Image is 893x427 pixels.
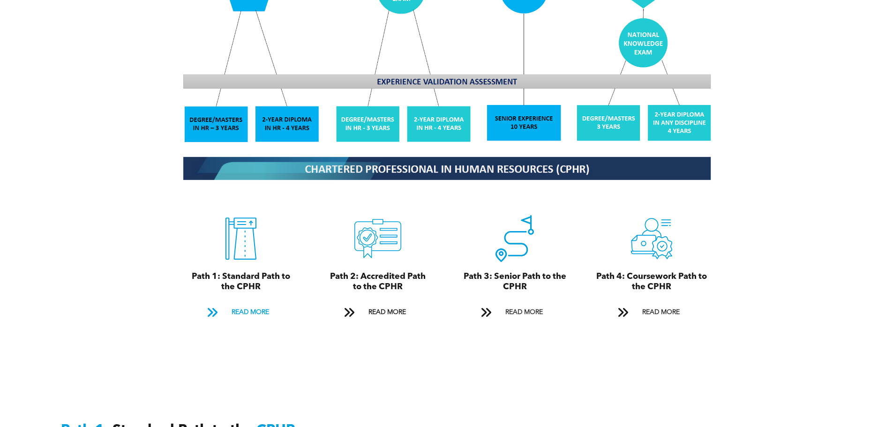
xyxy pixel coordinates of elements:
span: READ MORE [365,304,409,321]
span: Path 1: Standard Path to the CPHR [192,272,290,291]
a: READ MORE [611,304,692,321]
span: Path 2: Accredited Path to the CPHR [330,272,426,291]
span: Path 3: Senior Path to the CPHR [464,272,566,291]
span: Path 4: Coursework Path to the CPHR [596,272,707,291]
a: READ MORE [474,304,555,321]
a: READ MORE [338,304,418,321]
span: READ MORE [502,304,546,321]
span: READ MORE [228,304,272,321]
span: READ MORE [639,304,683,321]
a: READ MORE [201,304,281,321]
